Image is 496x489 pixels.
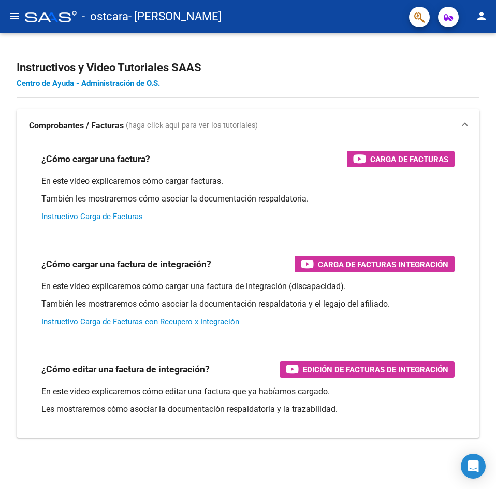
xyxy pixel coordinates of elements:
div: Comprobantes / Facturas (haga click aquí para ver los tutoriales) [17,142,479,438]
h3: ¿Cómo editar una factura de integración? [41,362,210,377]
p: En este video explicaremos cómo editar una factura que ya habíamos cargado. [41,386,455,397]
div: Open Intercom Messenger [461,454,486,479]
h3: ¿Cómo cargar una factura? [41,152,150,166]
button: Carga de Facturas Integración [295,256,455,272]
a: Instructivo Carga de Facturas con Recupero x Integración [41,317,239,326]
span: Carga de Facturas Integración [318,258,448,271]
mat-icon: person [475,10,488,22]
p: También les mostraremos cómo asociar la documentación respaldatoria. [41,193,455,205]
span: - [PERSON_NAME] [128,5,222,28]
p: Les mostraremos cómo asociar la documentación respaldatoria y la trazabilidad. [41,404,455,415]
p: En este video explicaremos cómo cargar una factura de integración (discapacidad). [41,281,455,292]
h3: ¿Cómo cargar una factura de integración? [41,257,211,271]
a: Centro de Ayuda - Administración de O.S. [17,79,160,88]
strong: Comprobantes / Facturas [29,120,124,132]
p: En este video explicaremos cómo cargar facturas. [41,176,455,187]
button: Edición de Facturas de integración [280,361,455,378]
span: (haga click aquí para ver los tutoriales) [126,120,258,132]
h2: Instructivos y Video Tutoriales SAAS [17,58,479,78]
a: Instructivo Carga de Facturas [41,212,143,221]
span: - ostcara [82,5,128,28]
button: Carga de Facturas [347,151,455,167]
p: También les mostraremos cómo asociar la documentación respaldatoria y el legajo del afiliado. [41,298,455,310]
mat-icon: menu [8,10,21,22]
mat-expansion-panel-header: Comprobantes / Facturas (haga click aquí para ver los tutoriales) [17,109,479,142]
span: Edición de Facturas de integración [303,363,448,376]
span: Carga de Facturas [370,153,448,166]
